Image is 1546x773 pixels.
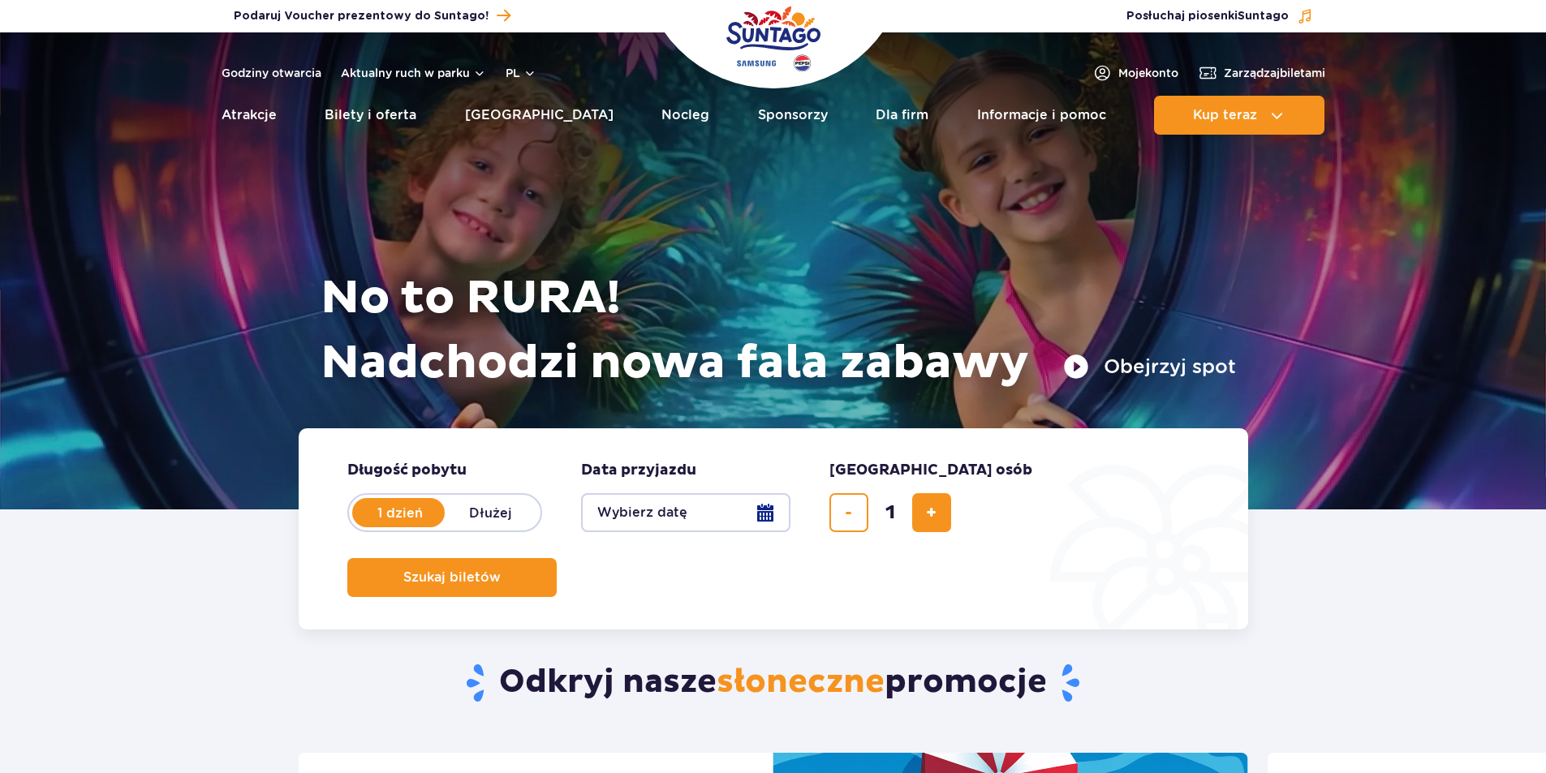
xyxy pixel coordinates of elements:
a: Atrakcje [222,96,277,135]
a: Nocleg [661,96,709,135]
button: Szukaj biletów [347,558,557,597]
button: Aktualny ruch w parku [341,67,486,79]
button: Kup teraz [1154,96,1324,135]
a: Dla firm [876,96,928,135]
span: Zarządzaj biletami [1224,65,1325,81]
h1: No to RURA! Nadchodzi nowa fala zabawy [321,266,1236,396]
a: Podaruj Voucher prezentowy do Suntago! [234,5,510,27]
button: Posłuchaj piosenkiSuntago [1126,8,1313,24]
a: Mojekonto [1092,63,1178,83]
span: Moje konto [1118,65,1178,81]
span: Posłuchaj piosenki [1126,8,1289,24]
span: Długość pobytu [347,461,467,480]
button: pl [506,65,536,81]
span: Suntago [1238,11,1289,22]
a: Informacje i pomoc [977,96,1106,135]
button: usuń bilet [829,493,868,532]
button: Wybierz datę [581,493,790,532]
button: Obejrzyj spot [1063,354,1236,380]
form: Planowanie wizyty w Park of Poland [299,428,1248,629]
label: Dłużej [445,496,537,530]
input: liczba biletów [871,493,910,532]
a: [GEOGRAPHIC_DATA] [465,96,614,135]
a: Bilety i oferta [325,96,416,135]
a: Godziny otwarcia [222,65,321,81]
span: Podaruj Voucher prezentowy do Suntago! [234,8,489,24]
span: Kup teraz [1193,108,1257,122]
span: Data przyjazdu [581,461,696,480]
span: słoneczne [717,662,885,702]
label: 1 dzień [354,496,446,530]
a: Zarządzajbiletami [1198,63,1325,83]
span: Szukaj biletów [403,570,501,585]
span: [GEOGRAPHIC_DATA] osób [829,461,1032,480]
a: Sponsorzy [758,96,828,135]
button: dodaj bilet [912,493,951,532]
h2: Odkryj nasze promocje [298,662,1248,704]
